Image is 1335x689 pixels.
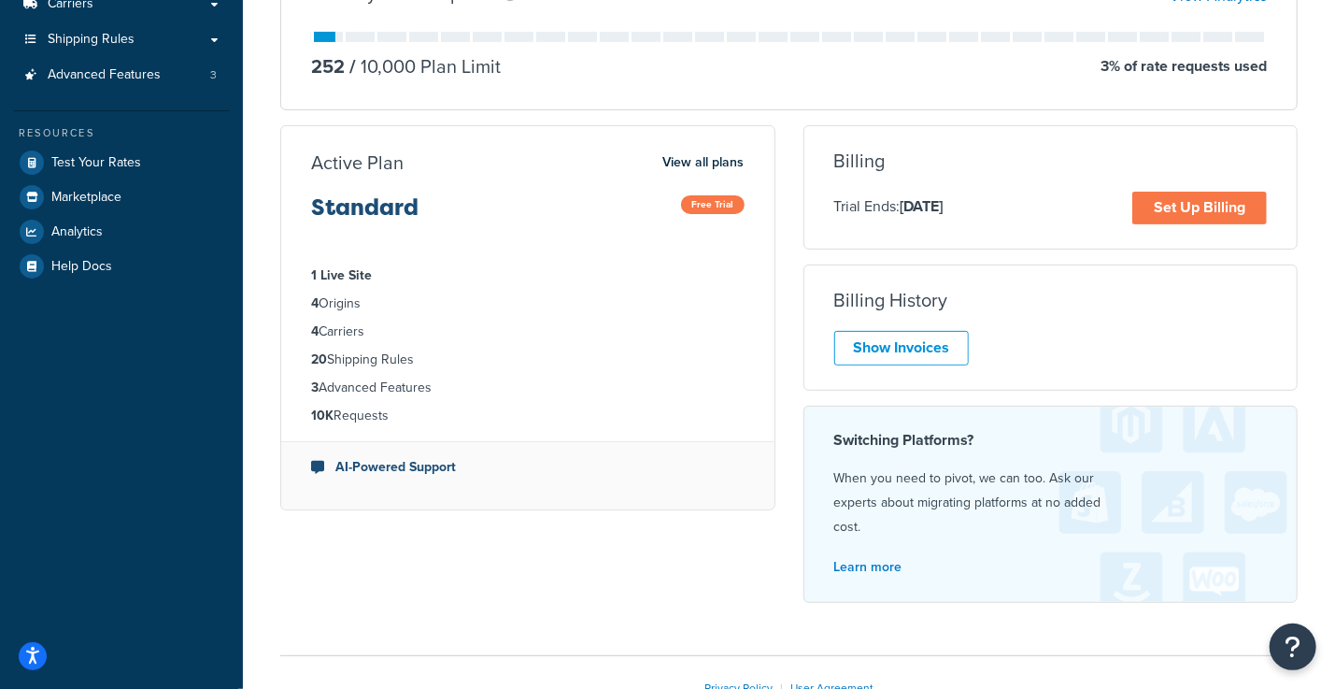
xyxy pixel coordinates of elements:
h3: Standard [311,195,419,235]
a: Analytics [14,215,229,249]
p: When you need to pivot, we can too. Ask our experts about migrating platforms at no added cost. [834,467,1268,539]
strong: 1 Live Site [311,266,372,285]
li: AI-Powered Support [311,457,745,478]
h3: Billing [834,151,886,171]
strong: 3 [311,378,319,397]
strong: 4 [311,294,319,313]
a: Set Up Billing [1132,192,1267,224]
button: Open Resource Center [1270,624,1316,670]
span: Shipping Rules [48,32,135,48]
span: Test Your Rates [51,155,141,171]
li: Requests [311,406,745,426]
a: Advanced Features 3 [14,58,229,93]
span: Analytics [51,224,103,240]
strong: [DATE] [901,195,944,217]
li: Shipping Rules [311,350,745,370]
span: Advanced Features [48,67,161,83]
strong: 4 [311,322,319,341]
span: Free Trial [681,195,745,214]
li: Carriers [311,322,745,342]
a: Marketplace [14,180,229,214]
span: Help Docs [51,259,112,275]
strong: 20 [311,350,327,369]
a: Show Invoices [834,331,969,366]
a: Test Your Rates [14,146,229,179]
a: View all plans [663,151,745,175]
a: Shipping Rules [14,22,229,57]
li: Origins [311,294,745,314]
a: Learn more [834,557,902,577]
li: Advanced Features [14,58,229,93]
span: / [349,52,356,80]
a: Help Docs [14,250,229,283]
li: Advanced Features [311,378,745,398]
span: Marketplace [51,190,121,206]
strong: 10K [311,406,334,425]
div: Resources [14,125,229,141]
p: Trial Ends: [834,194,944,219]
p: 10,000 Plan Limit [345,53,501,79]
p: 252 [311,53,345,79]
h3: Active Plan [311,152,404,173]
p: 3 % of rate requests used [1101,53,1267,79]
h3: Billing History [834,290,948,310]
span: 3 [210,67,217,83]
h4: Switching Platforms? [834,429,1268,452]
